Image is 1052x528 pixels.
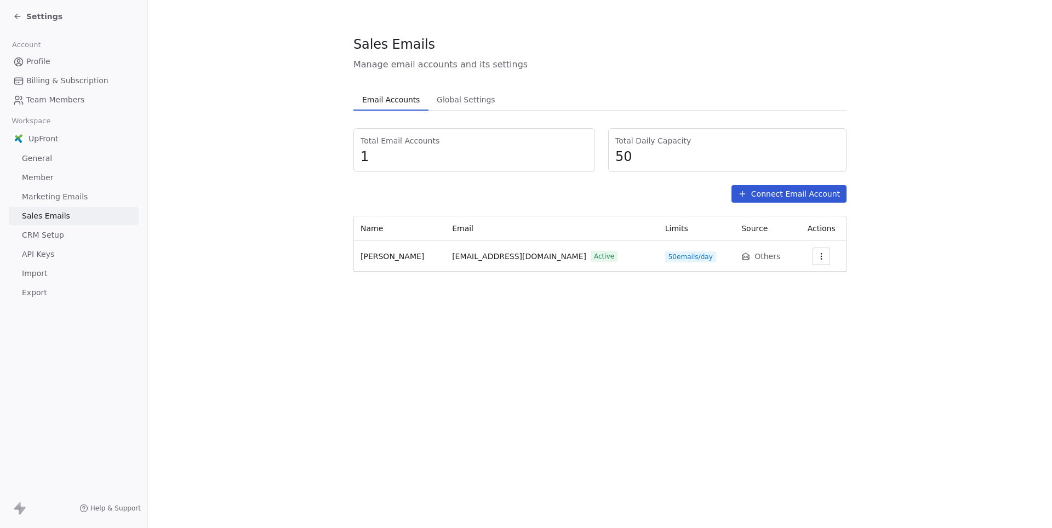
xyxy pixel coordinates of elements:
a: Settings [13,11,62,22]
span: Settings [26,11,62,22]
span: API Keys [22,249,54,260]
a: Export [9,284,139,302]
a: Billing & Subscription [9,72,139,90]
span: 50 [615,148,839,165]
span: [EMAIL_ADDRESS][DOMAIN_NAME] [452,251,586,262]
span: Import [22,268,47,279]
span: 50 emails/day [665,251,716,262]
a: CRM Setup [9,226,139,244]
span: UpFront [28,133,59,144]
span: Manage email accounts and its settings [353,58,847,71]
a: Profile [9,53,139,71]
span: Team Members [26,94,84,106]
a: Help & Support [79,504,141,513]
span: CRM Setup [22,229,64,241]
button: Connect Email Account [731,185,847,203]
span: Name [361,224,383,233]
span: [PERSON_NAME] [361,252,424,261]
span: Actions [808,224,836,233]
span: Help & Support [90,504,141,513]
a: Import [9,265,139,283]
span: Active [591,251,618,262]
span: Global Settings [432,92,500,107]
span: Sales Emails [353,36,435,53]
span: Limits [665,224,688,233]
a: Sales Emails [9,207,139,225]
span: General [22,153,52,164]
span: Member [22,172,54,183]
span: Others [754,251,780,262]
img: upfront.health-02.jpg [13,133,24,144]
span: Email Accounts [358,92,424,107]
span: 1 [361,148,588,165]
span: Account [7,37,45,53]
a: API Keys [9,245,139,263]
a: General [9,150,139,168]
span: Email [452,224,473,233]
a: Member [9,169,139,187]
a: Team Members [9,91,139,109]
span: Profile [26,56,50,67]
span: Export [22,287,47,299]
span: Sales Emails [22,210,70,222]
span: Total Daily Capacity [615,135,839,146]
span: Source [741,224,768,233]
span: Billing & Subscription [26,75,108,87]
span: Total Email Accounts [361,135,588,146]
a: Marketing Emails [9,188,139,206]
span: Workspace [7,113,55,129]
span: Marketing Emails [22,191,88,203]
